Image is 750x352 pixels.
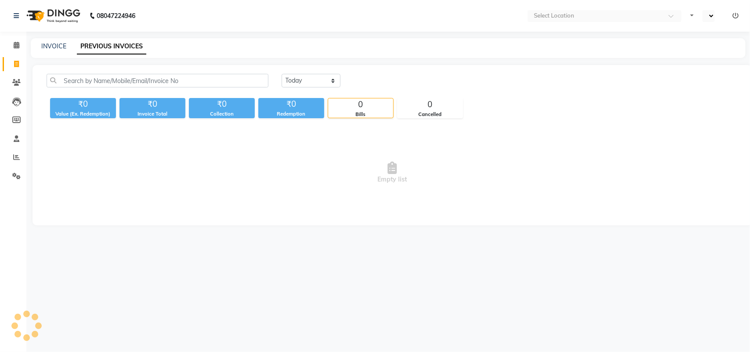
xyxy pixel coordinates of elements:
[534,11,574,20] div: Select Location
[398,111,463,118] div: Cancelled
[258,110,324,118] div: Redemption
[189,98,255,110] div: ₹0
[47,129,738,217] span: Empty list
[258,98,324,110] div: ₹0
[328,98,393,111] div: 0
[22,4,83,28] img: logo
[50,98,116,110] div: ₹0
[398,98,463,111] div: 0
[47,74,268,87] input: Search by Name/Mobile/Email/Invoice No
[120,98,185,110] div: ₹0
[41,42,66,50] a: INVOICE
[50,110,116,118] div: Value (Ex. Redemption)
[189,110,255,118] div: Collection
[328,111,393,118] div: Bills
[120,110,185,118] div: Invoice Total
[77,39,146,54] a: PREVIOUS INVOICES
[97,4,135,28] b: 08047224946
